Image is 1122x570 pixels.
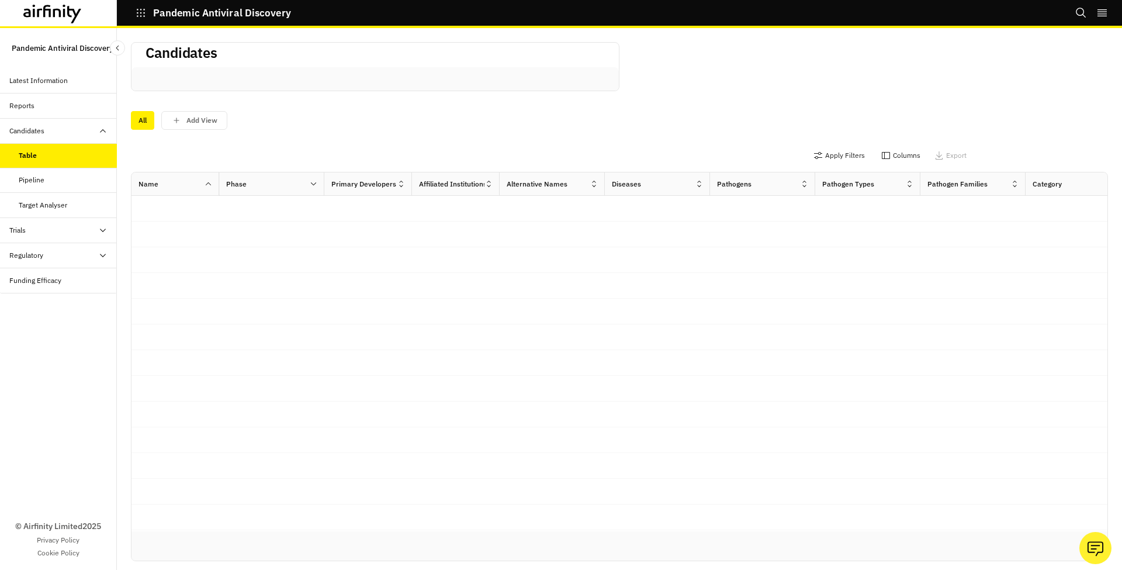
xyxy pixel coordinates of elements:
[161,111,227,130] button: save changes
[9,225,26,236] div: Trials
[131,111,154,130] div: All
[19,200,67,210] div: Target Analyser
[717,179,752,189] div: Pathogens
[331,179,396,189] div: Primary Developers
[1075,3,1087,23] button: Search
[9,75,68,86] div: Latest Information
[813,146,865,165] button: Apply Filters
[146,44,217,61] h2: Candidates
[138,179,158,189] div: Name
[9,101,34,111] div: Reports
[419,179,484,189] div: Affiliated Institutions
[946,151,967,160] p: Export
[12,37,113,59] p: Pandemic Antiviral Discovery
[19,175,44,185] div: Pipeline
[612,179,641,189] div: Diseases
[37,548,79,558] a: Cookie Policy
[1079,532,1111,564] button: Ask our analysts
[9,275,61,286] div: Funding Efficacy
[37,535,79,545] a: Privacy Policy
[881,146,920,165] button: Columns
[226,179,247,189] div: Phase
[9,126,44,136] div: Candidates
[9,250,43,261] div: Regulatory
[1033,179,1062,189] div: Category
[822,179,874,189] div: Pathogen Types
[153,8,291,18] p: Pandemic Antiviral Discovery
[507,179,567,189] div: Alternative Names
[927,179,988,189] div: Pathogen Families
[186,116,217,125] p: Add View
[110,40,125,56] button: Close Sidebar
[19,150,37,161] div: Table
[136,3,291,23] button: Pandemic Antiviral Discovery
[934,146,967,165] button: Export
[15,520,101,533] p: © Airfinity Limited 2025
